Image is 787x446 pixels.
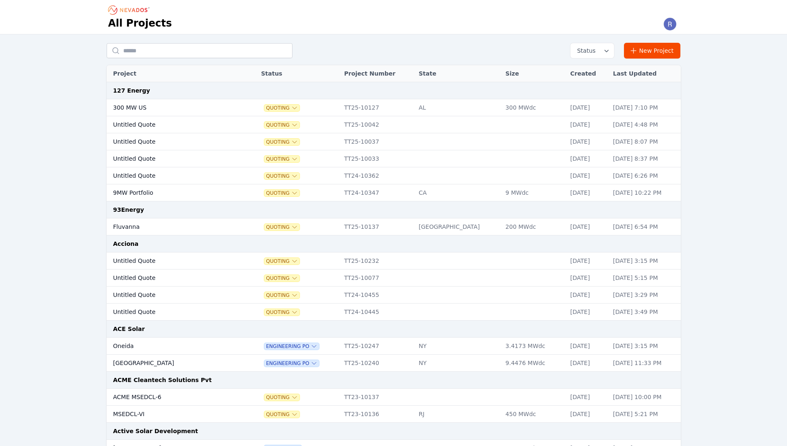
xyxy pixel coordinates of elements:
td: 200 MWdc [501,218,566,235]
td: Untitled Quote [107,270,236,287]
td: Untitled Quote [107,287,236,304]
td: 9 MWdc [501,184,566,201]
td: Untitled Quote [107,252,236,270]
td: [DATE] 3:29 PM [609,287,681,304]
td: TT24-10347 [340,184,415,201]
span: Status [574,47,596,55]
td: ACE Solar [107,321,681,338]
button: Quoting [264,224,300,230]
td: TT25-10137 [340,218,415,235]
button: Status [570,43,614,58]
td: TT23-10137 [340,389,415,406]
tr: 300 MW USQuotingTT25-10127AL300 MWdc[DATE][DATE] 7:10 PM [107,99,681,116]
tr: Untitled QuoteQuotingTT24-10445[DATE][DATE] 3:49 PM [107,304,681,321]
button: Quoting [264,309,300,316]
th: State [414,65,501,82]
td: RJ [414,406,501,423]
td: 93Energy [107,201,681,218]
td: 9MW Portfolio [107,184,236,201]
td: [DATE] [566,252,609,270]
td: [DATE] 10:00 PM [609,389,681,406]
td: 9.4476 MWdc [501,355,566,372]
td: [DATE] 3:15 PM [609,338,681,355]
td: Active Solar Development [107,423,681,440]
td: TT24-10445 [340,304,415,321]
td: [DATE] [566,406,609,423]
button: Quoting [264,275,300,282]
h1: All Projects [108,17,172,30]
tr: ACME MSEDCL-6QuotingTT23-10137[DATE][DATE] 10:00 PM [107,389,681,406]
tr: [GEOGRAPHIC_DATA]Engineering POTT25-10240NY9.4476 MWdc[DATE][DATE] 11:33 PM [107,355,681,372]
td: 300 MW US [107,99,236,116]
td: [DATE] [566,218,609,235]
td: [DATE] 11:33 PM [609,355,681,372]
td: [DATE] 6:54 PM [609,218,681,235]
button: Engineering PO [264,360,319,367]
td: TT25-10033 [340,150,415,167]
img: Riley Caron [663,17,677,31]
td: ACME Cleantech Solutions Pvt [107,372,681,389]
td: [DATE] [566,116,609,133]
td: Acciona [107,235,681,252]
td: Untitled Quote [107,116,236,133]
td: Untitled Quote [107,133,236,150]
tr: OneidaEngineering POTT25-10247NY3.4173 MWdc[DATE][DATE] 3:15 PM [107,338,681,355]
td: TT25-10077 [340,270,415,287]
td: [DATE] [566,133,609,150]
td: [DATE] [566,99,609,116]
td: ACME MSEDCL-6 [107,389,236,406]
td: [DATE] [566,270,609,287]
td: TT25-10232 [340,252,415,270]
td: 450 MWdc [501,406,566,423]
td: TT25-10037 [340,133,415,150]
td: [DATE] 5:15 PM [609,270,681,287]
td: 3.4173 MWdc [501,338,566,355]
button: Quoting [264,139,300,145]
td: [DATE] 10:22 PM [609,184,681,201]
tr: Untitled QuoteQuotingTT25-10037[DATE][DATE] 8:07 PM [107,133,681,150]
th: Size [501,65,566,82]
button: Quoting [264,173,300,179]
th: Project Number [340,65,415,82]
td: [DATE] 6:26 PM [609,167,681,184]
td: [DATE] [566,150,609,167]
td: [DATE] [566,304,609,321]
td: [DATE] 7:10 PM [609,99,681,116]
td: [DATE] [566,287,609,304]
td: [DATE] [566,338,609,355]
td: Fluvanna [107,218,236,235]
nav: Breadcrumb [108,3,152,17]
td: [DATE] 3:15 PM [609,252,681,270]
th: Created [566,65,609,82]
button: Quoting [264,411,300,418]
td: TT25-10247 [340,338,415,355]
td: [DATE] 3:49 PM [609,304,681,321]
td: TT24-10455 [340,287,415,304]
button: Quoting [264,156,300,162]
td: Untitled Quote [107,304,236,321]
td: NY [414,338,501,355]
td: TT24-10362 [340,167,415,184]
td: [DATE] 8:37 PM [609,150,681,167]
td: [DATE] [566,355,609,372]
td: Untitled Quote [107,150,236,167]
td: [GEOGRAPHIC_DATA] [107,355,236,372]
button: Quoting [264,190,300,196]
span: Quoting [264,122,300,128]
td: 127 Energy [107,82,681,99]
a: New Project [624,43,681,59]
td: [DATE] [566,184,609,201]
td: [GEOGRAPHIC_DATA] [414,218,501,235]
th: Last Updated [609,65,681,82]
td: [DATE] 8:07 PM [609,133,681,150]
span: Quoting [264,258,300,265]
tr: Untitled QuoteQuotingTT25-10033[DATE][DATE] 8:37 PM [107,150,681,167]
